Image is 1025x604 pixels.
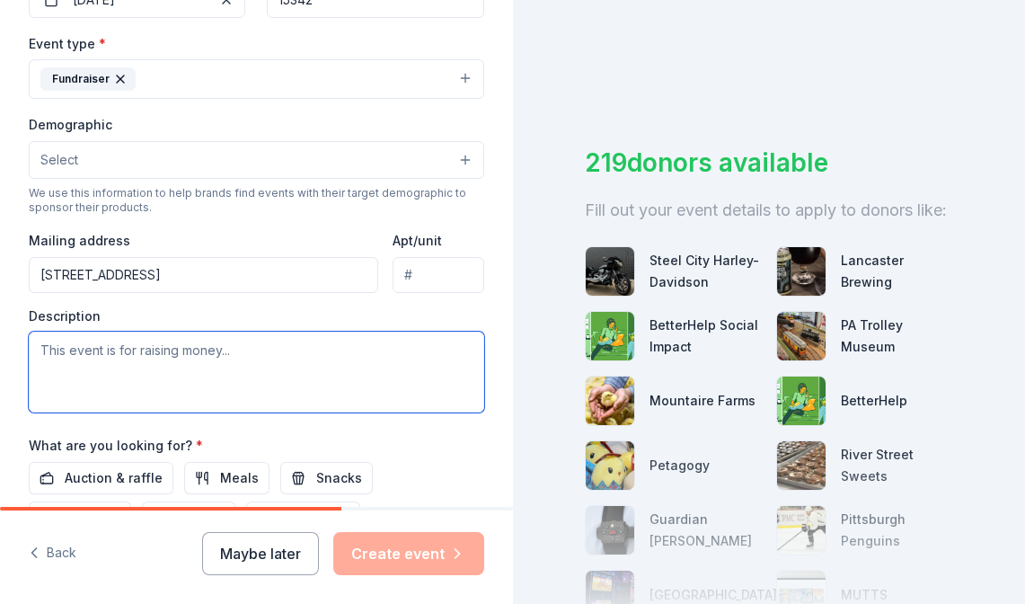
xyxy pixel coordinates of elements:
[29,141,484,179] button: Select
[393,232,442,250] label: Apt/unit
[65,467,163,489] span: Auction & raffle
[29,502,131,534] button: Desserts
[29,535,76,573] button: Back
[40,149,78,171] span: Select
[841,315,953,358] div: PA Trolley Museum
[29,116,112,134] label: Demographic
[29,257,378,293] input: Enter a US address
[777,377,826,425] img: photo for BetterHelp
[393,257,483,293] input: #
[316,467,362,489] span: Snacks
[777,247,826,296] img: photo for Lancaster Brewing
[29,59,484,99] button: Fundraiser
[280,462,373,494] button: Snacks
[142,502,235,534] button: Alcohol
[29,462,173,494] button: Auction & raffle
[649,315,762,358] div: BetterHelp Social Impact
[586,247,634,296] img: photo for Steel City Harley-Davidson
[29,186,484,215] div: We use this information to help brands find events with their target demographic to sponsor their...
[777,312,826,360] img: photo for PA Trolley Museum
[220,467,259,489] span: Meals
[202,532,319,575] button: Maybe later
[29,437,203,455] label: What are you looking for?
[585,144,954,182] div: 219 donors available
[29,307,101,325] label: Description
[649,390,755,412] div: Mountaire Farms
[29,35,106,53] label: Event type
[40,67,136,91] div: Fundraiser
[29,232,130,250] label: Mailing address
[586,377,634,425] img: photo for Mountaire Farms
[649,250,762,293] div: Steel City Harley-Davidson
[841,250,953,293] div: Lancaster Brewing
[184,462,270,494] button: Meals
[246,502,360,534] button: Beverages
[586,312,634,360] img: photo for BetterHelp Social Impact
[585,196,954,225] div: Fill out your event details to apply to donors like:
[841,390,907,412] div: BetterHelp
